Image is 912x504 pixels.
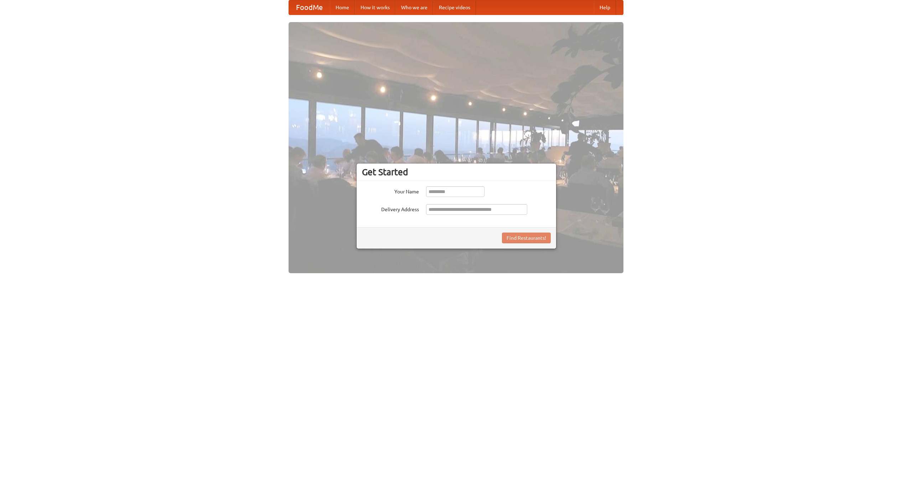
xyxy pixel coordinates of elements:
a: Who we are [395,0,433,15]
a: Recipe videos [433,0,476,15]
button: Find Restaurants! [502,233,551,243]
label: Delivery Address [362,204,419,213]
label: Your Name [362,186,419,195]
a: Help [594,0,616,15]
h3: Get Started [362,167,551,177]
a: Home [330,0,355,15]
a: How it works [355,0,395,15]
a: FoodMe [289,0,330,15]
